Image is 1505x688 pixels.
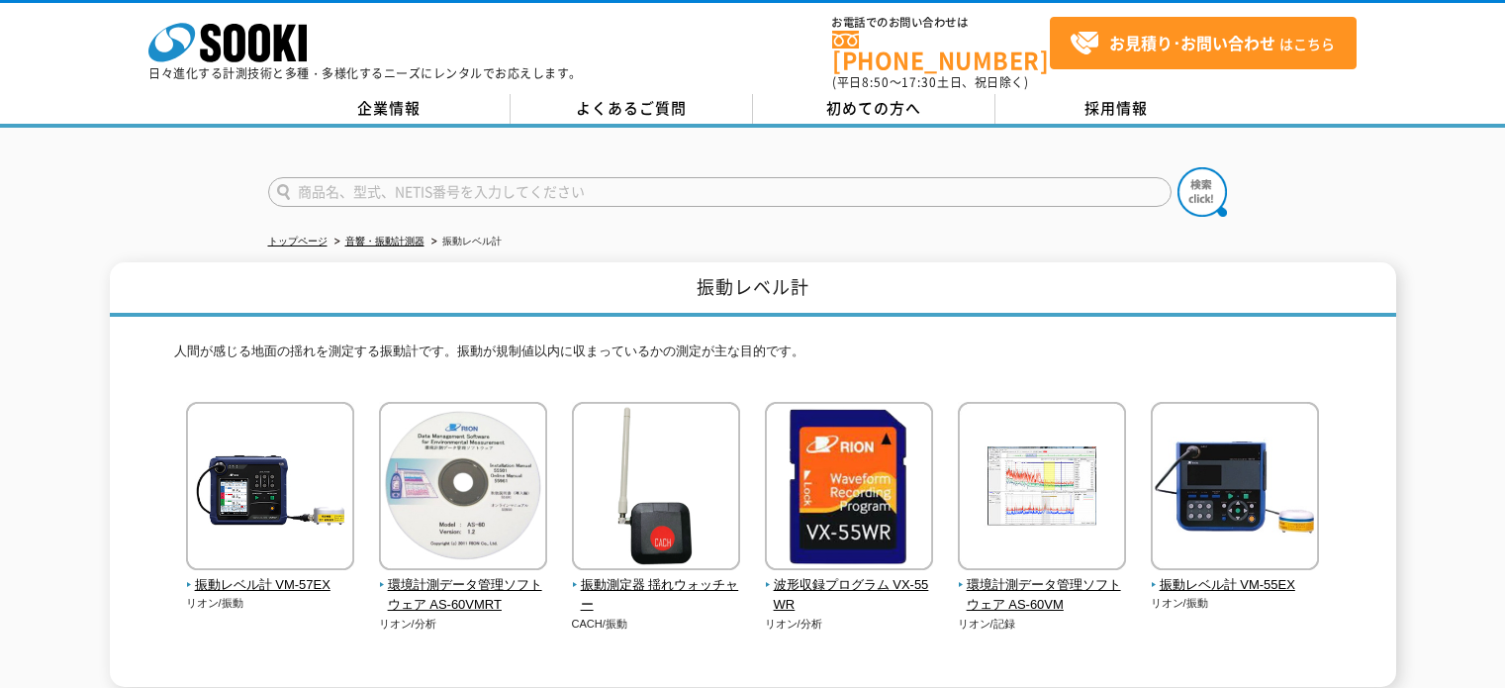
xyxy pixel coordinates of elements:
[958,575,1127,617] span: 環境計測データ管理ソフトウェア AS-60VM
[379,402,547,575] img: 環境計測データ管理ソフトウェア AS-60VMRT
[174,342,1332,372] p: 人間が感じる地面の揺れを測定する振動計です。振動が規制値以内に収まっているかの測定が主な目的です。
[1151,595,1320,612] p: リオン/振動
[110,262,1396,317] h1: 振動レベル計
[958,402,1126,575] img: 環境計測データ管理ソフトウェア AS-60VM
[765,616,934,633] p: リオン/分析
[765,556,934,616] a: 波形収録プログラム VX-55WR
[1151,556,1320,596] a: 振動レベル計 VM-55EX
[958,556,1127,616] a: 環境計測データ管理ソフトウェア AS-60VM
[995,94,1238,124] a: 採用情報
[1070,29,1335,58] span: はこちら
[572,616,741,633] p: CACH/振動
[958,616,1127,633] p: リオン/記録
[765,402,933,575] img: 波形収録プログラム VX-55WR
[379,575,548,617] span: 環境計測データ管理ソフトウェア AS-60VMRT
[765,575,934,617] span: 波形収録プログラム VX-55WR
[572,556,741,616] a: 振動測定器 揺れウォッチャー
[832,73,1028,91] span: (平日 ～ 土日、祝日除く)
[572,575,741,617] span: 振動測定器 揺れウォッチャー
[1177,167,1227,217] img: btn_search.png
[511,94,753,124] a: よくあるご質問
[379,616,548,633] p: リオン/分析
[186,556,355,596] a: 振動レベル計 VM-57EX
[186,402,354,575] img: 振動レベル計 VM-57EX
[1109,31,1275,54] strong: お見積り･お問い合わせ
[572,402,740,575] img: 振動測定器 揺れウォッチャー
[1151,402,1319,575] img: 振動レベル計 VM-55EX
[826,97,921,119] span: 初めての方へ
[186,575,355,596] span: 振動レベル計 VM-57EX
[345,236,424,246] a: 音響・振動計測器
[1050,17,1357,69] a: お見積り･お問い合わせはこちら
[148,67,582,79] p: 日々進化する計測技術と多種・多様化するニーズにレンタルでお応えします。
[753,94,995,124] a: 初めての方へ
[268,177,1172,207] input: 商品名、型式、NETIS番号を入力してください
[379,556,548,616] a: 環境計測データ管理ソフトウェア AS-60VMRT
[427,232,502,252] li: 振動レベル計
[832,31,1050,71] a: [PHONE_NUMBER]
[862,73,890,91] span: 8:50
[1151,575,1320,596] span: 振動レベル計 VM-55EX
[186,595,355,612] p: リオン/振動
[901,73,937,91] span: 17:30
[832,17,1050,29] span: お電話でのお問い合わせは
[268,94,511,124] a: 企業情報
[268,236,328,246] a: トップページ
